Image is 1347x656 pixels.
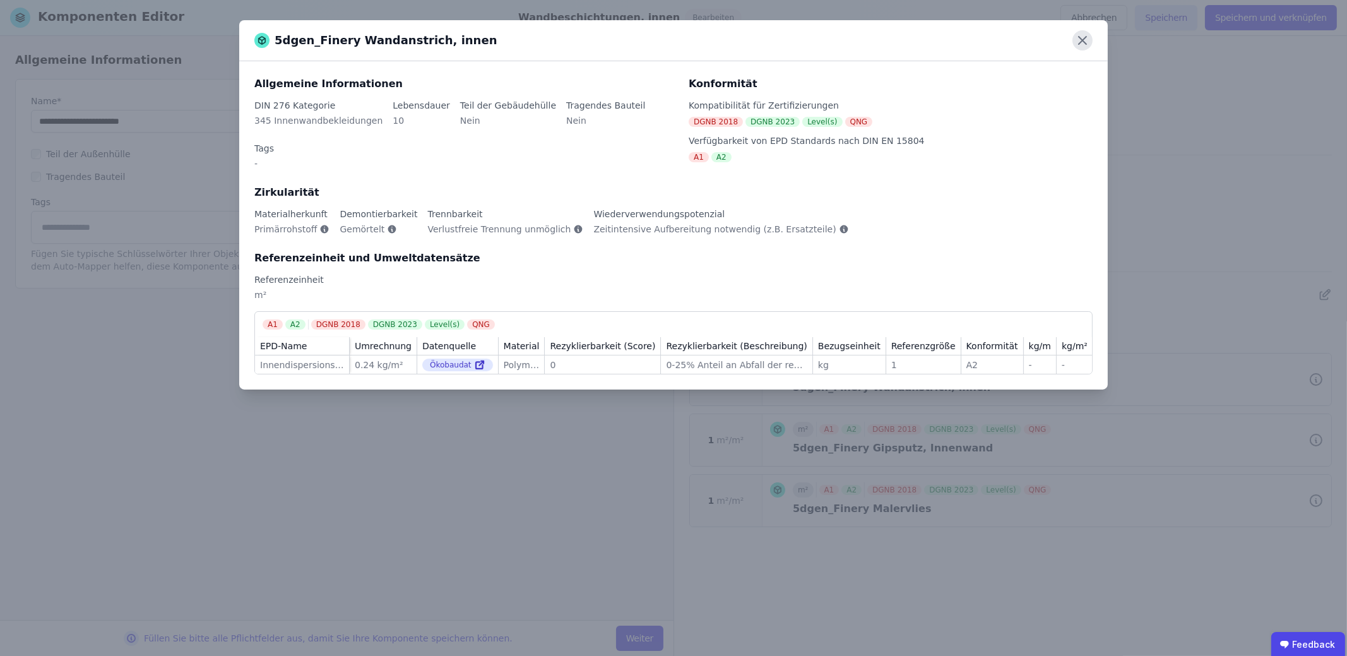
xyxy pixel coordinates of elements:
[355,359,412,371] div: 0.24 kg/m²
[254,99,383,112] div: DIN 276 Kategorie
[689,117,743,127] div: DGNB 2018
[254,251,1093,266] div: Referenzeinheit und Umweltdatensätze
[254,185,1093,200] div: Zirkularität
[368,319,422,330] div: DGNB 2023
[566,114,645,137] div: Nein
[745,117,800,127] div: DGNB 2023
[550,340,655,352] div: Rezyklierbarkeit (Score)
[666,359,807,371] div: 0-25% Anteil an Abfall der recycled wird
[393,99,450,112] div: Lebensdauer
[689,134,1093,147] div: Verfügbarkeit von EPD Standards nach DIN EN 15804
[254,273,1093,286] div: Referenzeinheit
[340,223,384,236] span: Gemörtelt
[311,319,365,330] div: DGNB 2018
[460,99,556,112] div: Teil der Gebäudehülle
[689,99,1093,112] div: Kompatibilität für Zertifizierungen
[254,76,673,92] div: Allgemeine Informationen
[260,340,307,352] div: EPD-Name
[802,117,842,127] div: Level(s)
[818,359,881,371] div: kg
[891,359,956,371] div: 1
[254,114,383,137] div: 345 Innenwandbekleidungen
[689,152,709,162] div: A1
[254,208,329,220] div: Materialherkunft
[254,223,317,236] span: Primärrohstoff
[504,340,540,352] div: Material
[460,114,556,137] div: Nein
[260,359,344,371] div: Innendispersionsfarbe scheuerfest
[422,340,476,352] div: Datenquelle
[467,319,495,330] div: QNG
[818,340,881,352] div: Bezugseinheit
[425,319,465,330] div: Level(s)
[355,340,412,352] div: Umrechnung
[711,152,732,162] div: A2
[593,223,836,236] span: Zeitintensive Aufbereitung notwendig (z.B. Ersatzteile)
[422,359,493,371] div: Ökobaudat
[689,76,1093,92] div: Konformität
[1029,340,1051,352] div: kg/m
[254,157,274,180] div: -
[1062,359,1088,371] div: -
[566,99,645,112] div: Tragendes Bauteil
[504,359,540,371] div: Polymerdispersion
[891,340,956,352] div: Referenzgröße
[254,32,497,49] div: 5dgen_Finery Wandanstrich, innen
[254,289,1093,311] div: m²
[254,142,274,155] div: Tags
[666,340,807,352] div: Rezyklierbarkeit (Beschreibung)
[340,208,417,220] div: Demontierbarkeit
[393,114,450,137] div: 10
[593,208,848,220] div: Wiederverwendungspotenzial
[1062,340,1088,352] div: kg/m²
[285,319,306,330] div: A2
[263,319,283,330] div: A1
[428,223,571,236] span: Verlustfreie Trennung unmöglich
[428,208,584,220] div: Trennbarkeit
[845,117,873,127] div: QNG
[966,340,1018,352] div: Konformität
[550,359,655,371] div: 0
[966,359,1018,371] div: A2
[1029,359,1051,371] div: -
